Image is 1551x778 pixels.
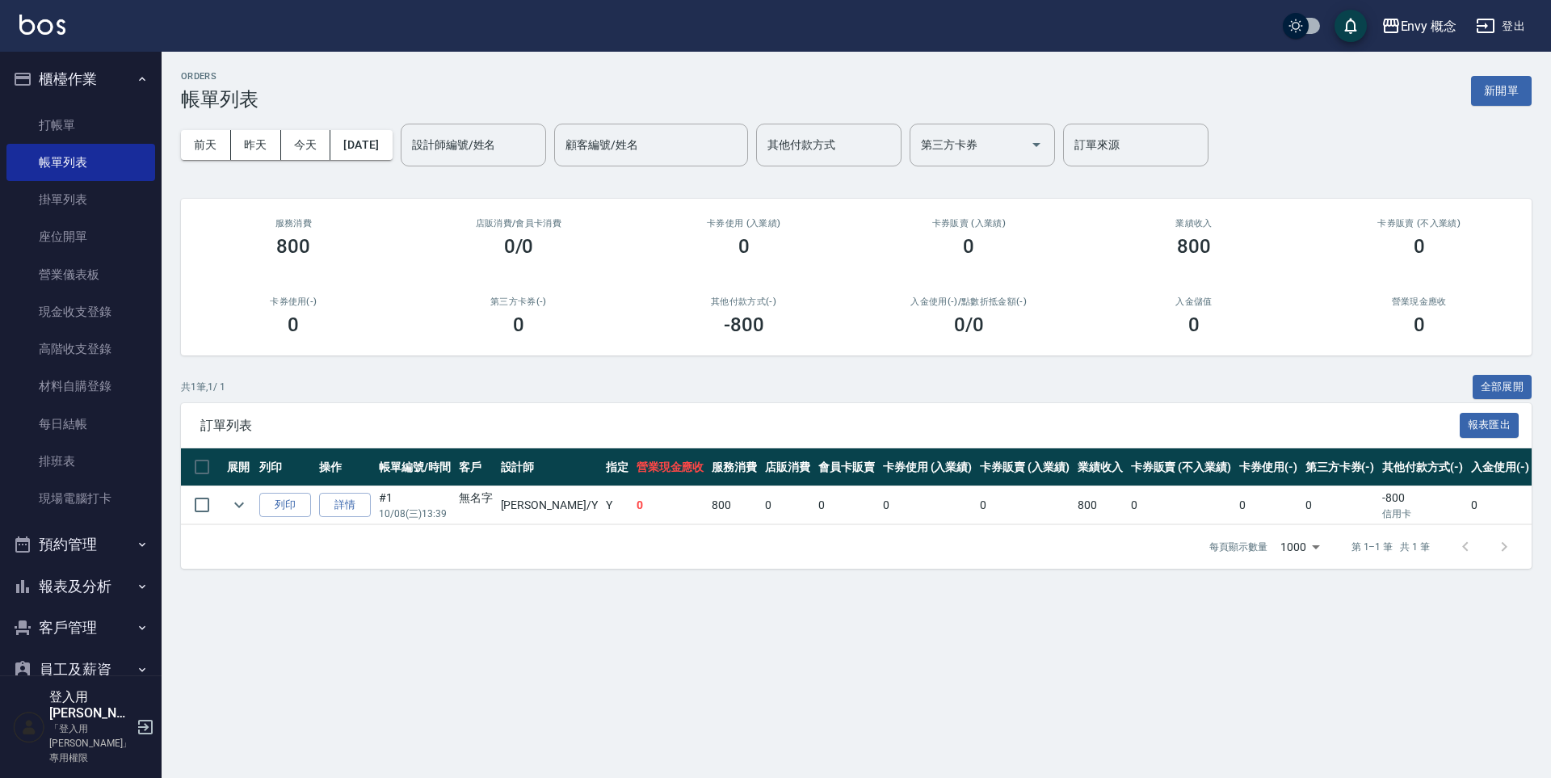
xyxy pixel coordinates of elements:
[315,448,375,486] th: 操作
[13,711,45,743] img: Person
[1301,486,1379,524] td: 0
[1414,235,1425,258] h3: 0
[1326,296,1512,307] h2: 營業現金應收
[602,448,633,486] th: 指定
[1074,486,1127,524] td: 800
[879,448,977,486] th: 卡券使用 (入業績)
[6,144,155,181] a: 帳單列表
[497,448,602,486] th: 設計師
[738,235,750,258] h3: 0
[276,235,310,258] h3: 800
[1209,540,1267,554] p: 每頁顯示數量
[227,493,251,517] button: expand row
[708,486,761,524] td: 800
[963,235,974,258] h3: 0
[879,486,977,524] td: 0
[876,296,1062,307] h2: 入金使用(-) /點數折抵金額(-)
[602,486,633,524] td: Y
[1460,413,1519,438] button: 報表匯出
[6,406,155,443] a: 每日結帳
[6,58,155,100] button: 櫃檯作業
[181,71,258,82] h2: ORDERS
[814,486,879,524] td: 0
[1473,375,1532,400] button: 全部展開
[513,313,524,336] h3: 0
[49,721,132,765] p: 「登入用[PERSON_NAME]」專用權限
[633,486,708,524] td: 0
[761,448,814,486] th: 店販消費
[1401,16,1457,36] div: Envy 概念
[455,448,497,486] th: 客戶
[1074,448,1127,486] th: 業績收入
[1127,448,1235,486] th: 卡券販賣 (不入業績)
[1469,11,1532,41] button: 登出
[181,380,225,394] p: 共 1 筆, 1 / 1
[976,448,1074,486] th: 卡券販賣 (入業績)
[6,256,155,293] a: 營業儀表板
[459,490,493,507] div: 無名字
[223,448,255,486] th: 展開
[650,218,837,229] h2: 卡券使用 (入業績)
[724,313,764,336] h3: -800
[281,130,331,160] button: 今天
[1351,540,1430,554] p: 第 1–1 筆 共 1 筆
[1467,448,1533,486] th: 入金使用(-)
[1335,10,1367,42] button: save
[1101,296,1288,307] h2: 入金儲值
[1301,448,1379,486] th: 第三方卡券(-)
[1177,235,1211,258] h3: 800
[288,313,299,336] h3: 0
[6,330,155,368] a: 高階收支登錄
[6,368,155,405] a: 材料自購登錄
[255,448,315,486] th: 列印
[19,15,65,35] img: Logo
[426,296,612,307] h2: 第三方卡券(-)
[1235,486,1301,524] td: 0
[6,480,155,517] a: 現場電腦打卡
[319,493,371,518] a: 詳情
[49,689,132,721] h5: 登入用[PERSON_NAME]
[1101,218,1288,229] h2: 業績收入
[6,107,155,144] a: 打帳單
[1326,218,1512,229] h2: 卡券販賣 (不入業績)
[375,448,455,486] th: 帳單編號/時間
[1274,525,1326,569] div: 1000
[1414,313,1425,336] h3: 0
[1378,448,1467,486] th: 其他付款方式(-)
[954,313,984,336] h3: 0 /0
[1460,417,1519,432] a: 報表匯出
[1188,313,1200,336] h3: 0
[1467,486,1533,524] td: 0
[6,524,155,566] button: 預約管理
[1471,76,1532,106] button: 新開單
[259,493,311,518] button: 列印
[181,130,231,160] button: 前天
[1235,448,1301,486] th: 卡券使用(-)
[6,566,155,608] button: 報表及分析
[976,486,1074,524] td: 0
[876,218,1062,229] h2: 卡券販賣 (入業績)
[375,486,455,524] td: #1
[633,448,708,486] th: 營業現金應收
[1378,486,1467,524] td: -800
[231,130,281,160] button: 昨天
[426,218,612,229] h2: 店販消費 /會員卡消費
[181,88,258,111] h3: 帳單列表
[1375,10,1464,43] button: Envy 概念
[504,235,534,258] h3: 0/0
[1127,486,1235,524] td: 0
[6,181,155,218] a: 掛單列表
[1023,132,1049,158] button: Open
[200,218,387,229] h3: 服務消費
[6,293,155,330] a: 現金收支登錄
[1382,507,1463,521] p: 信用卡
[379,507,451,521] p: 10/08 (三) 13:39
[200,296,387,307] h2: 卡券使用(-)
[6,649,155,691] button: 員工及薪資
[814,448,879,486] th: 會員卡販賣
[708,448,761,486] th: 服務消費
[761,486,814,524] td: 0
[6,443,155,480] a: 排班表
[650,296,837,307] h2: 其他付款方式(-)
[497,486,602,524] td: [PERSON_NAME] /Y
